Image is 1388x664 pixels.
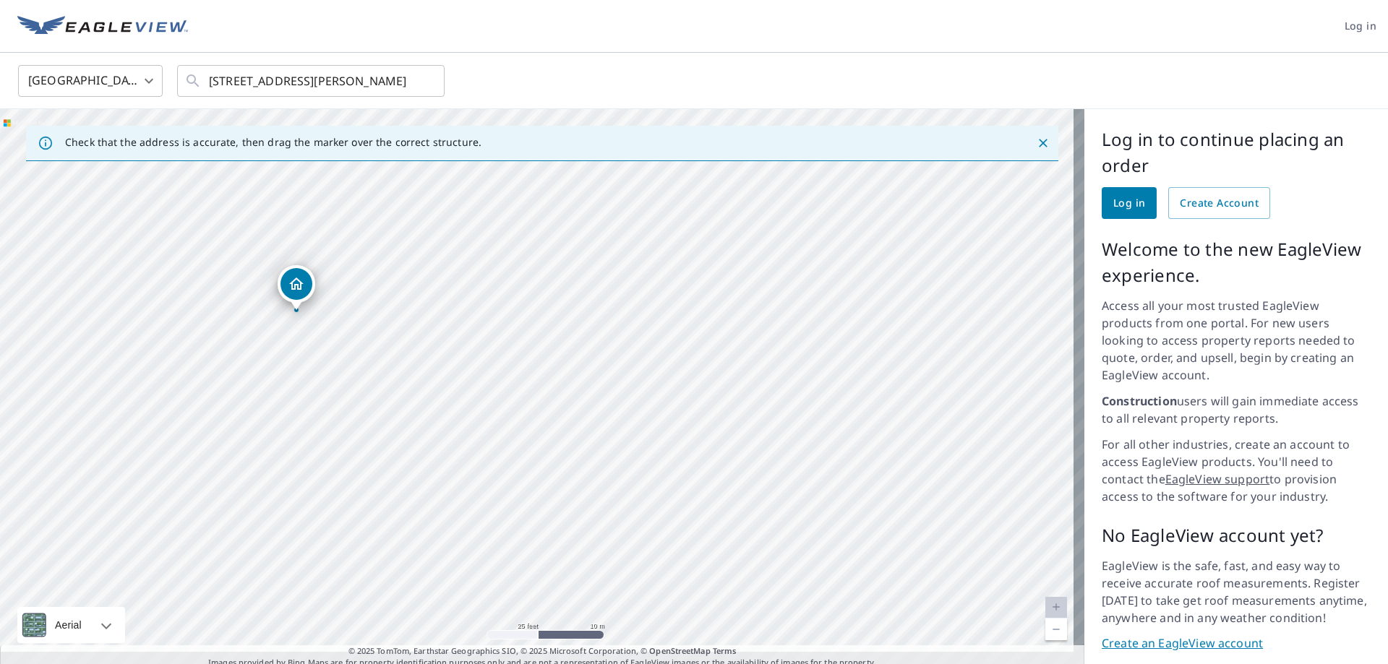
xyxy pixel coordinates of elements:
[1102,635,1371,652] a: Create an EagleView account
[1045,618,1067,640] a: Current Level 20, Zoom Out
[348,645,737,657] span: © 2025 TomTom, Earthstar Geographics SIO, © 2025 Microsoft Corporation, ©
[1102,393,1177,409] strong: Construction
[1168,187,1270,219] a: Create Account
[1045,597,1067,618] a: Current Level 20, Zoom In Disabled
[17,16,188,38] img: EV Logo
[209,61,415,101] input: Search by address or latitude-longitude
[65,136,481,149] p: Check that the address is accurate, then drag the marker over the correct structure.
[713,645,737,656] a: Terms
[1102,187,1157,219] a: Log in
[1034,134,1053,152] button: Close
[1113,194,1145,212] span: Log in
[1165,471,1270,487] a: EagleView support
[1102,436,1371,505] p: For all other industries, create an account to access EagleView products. You'll need to contact ...
[1102,297,1371,384] p: Access all your most trusted EagleView products from one portal. For new users looking to access ...
[1345,17,1376,35] span: Log in
[1180,194,1259,212] span: Create Account
[278,265,315,310] div: Dropped pin, building 1, Residential property, 35371 N Wilson Rd Ingleside, IL 60041
[18,61,163,101] div: [GEOGRAPHIC_DATA]
[51,607,86,643] div: Aerial
[1102,392,1371,427] p: users will gain immediate access to all relevant property reports.
[1102,236,1371,288] p: Welcome to the new EagleView experience.
[1102,522,1371,548] p: No EagleView account yet?
[1102,126,1371,178] p: Log in to continue placing an order
[649,645,710,656] a: OpenStreetMap
[17,607,125,643] div: Aerial
[1102,557,1371,626] p: EagleView is the safe, fast, and easy way to receive accurate roof measurements. Register [DATE] ...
